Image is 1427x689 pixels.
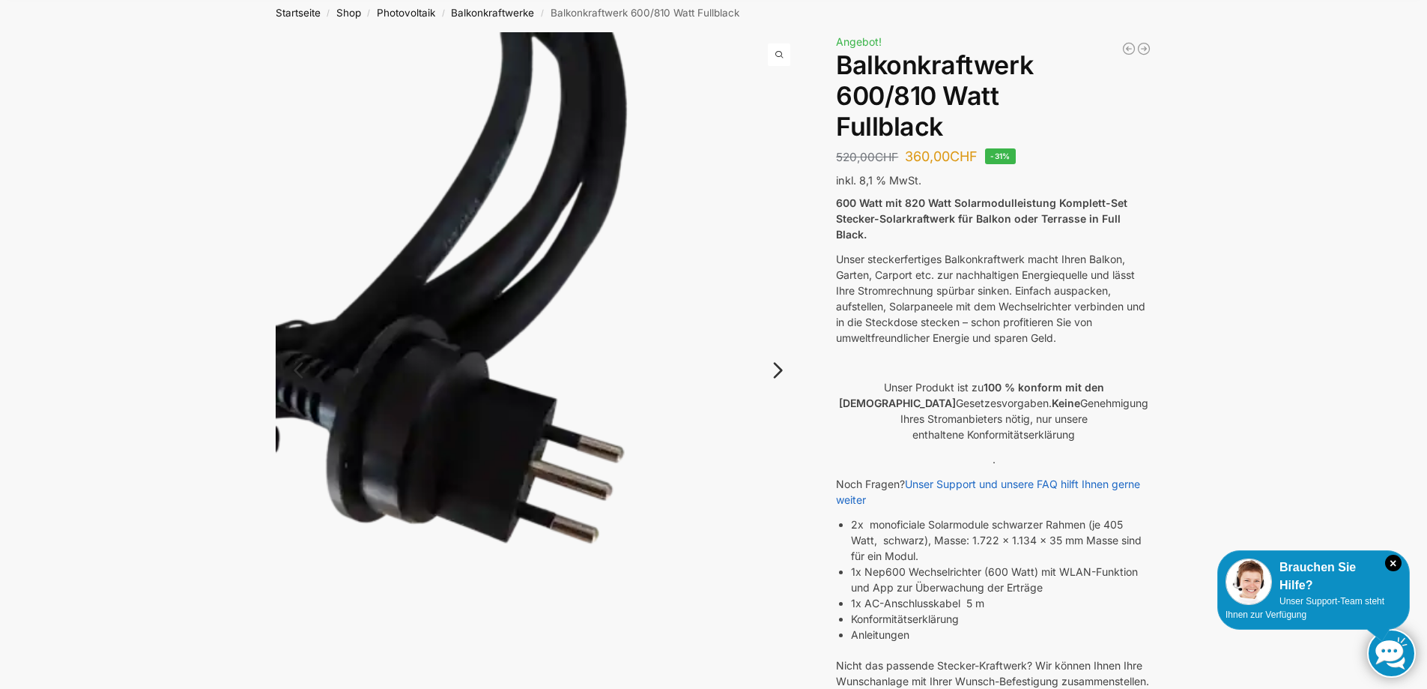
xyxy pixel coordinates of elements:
li: 1x AC-Anschlusskabel 5 m [851,595,1151,611]
p: Unser steckerfertiges Balkonkraftwerk macht Ihren Balkon, Garten, Carport etc. zur nachhaltigen E... [836,251,1151,346]
a: Photovoltaik [377,7,435,19]
p: . [836,451,1151,467]
p: Noch Fragen? [836,476,1151,508]
a: Balkonkraftwerke [451,7,534,19]
strong: 100 % konform mit den [DEMOGRAPHIC_DATA] [839,381,1104,409]
span: Unser Support-Team steht Ihnen zur Verfügung [1225,596,1384,620]
span: / [361,7,377,19]
span: / [534,7,550,19]
li: Anleitungen [851,627,1151,643]
img: Customer service [1225,559,1272,605]
li: Konformitätserklärung [851,611,1151,627]
h1: Balkonkraftwerk 600/810 Watt Fullblack [836,50,1151,142]
p: Unser Produkt ist zu Gesetzesvorgaben. Genehmigung Ihres Stromanbieters nötig, nur unsere enthalt... [836,379,1151,442]
li: 1x Nep600 Wechselrichter (600 Watt) mit WLAN-Funktion und App zur Überwachung der Erträge [851,564,1151,595]
a: Unser Support und unsere FAQ hilft Ihnen gerne weiter [836,478,1140,506]
span: CHF [875,150,898,164]
span: / [321,7,336,19]
div: Brauchen Sie Hilfe? [1225,559,1402,595]
bdi: 520,00 [836,150,898,164]
a: 890/600 Watt Solarkraftwerk + 2,7 KW Batteriespeicher Genehmigungsfrei [1136,41,1151,56]
img: Balkonkraftwerk 600/810 Watt Fullblack 7 [801,32,1327,616]
span: -31% [985,148,1016,164]
span: inkl. 8,1 % MwSt. [836,174,921,187]
span: / [435,7,451,19]
a: Startseite [276,7,321,19]
span: Angebot! [836,35,882,48]
a: Shop [336,7,361,19]
i: Schließen [1385,555,1402,571]
li: 2x monoficiale Solarmodule schwarzer Rahmen (je 405 Watt, schwarz), Masse: 1.722 x 1.134 x 35 mm ... [851,517,1151,564]
strong: Keine [1052,397,1080,409]
bdi: 360,00 [905,148,978,164]
a: Balkonkraftwerk 445/600 Watt Bificial [1121,41,1136,56]
strong: 600 Watt mit 820 Watt Solarmodulleistung Komplett-Set Stecker-Solarkraftwerk für Balkon oder Terr... [836,196,1127,241]
span: CHF [950,148,978,164]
